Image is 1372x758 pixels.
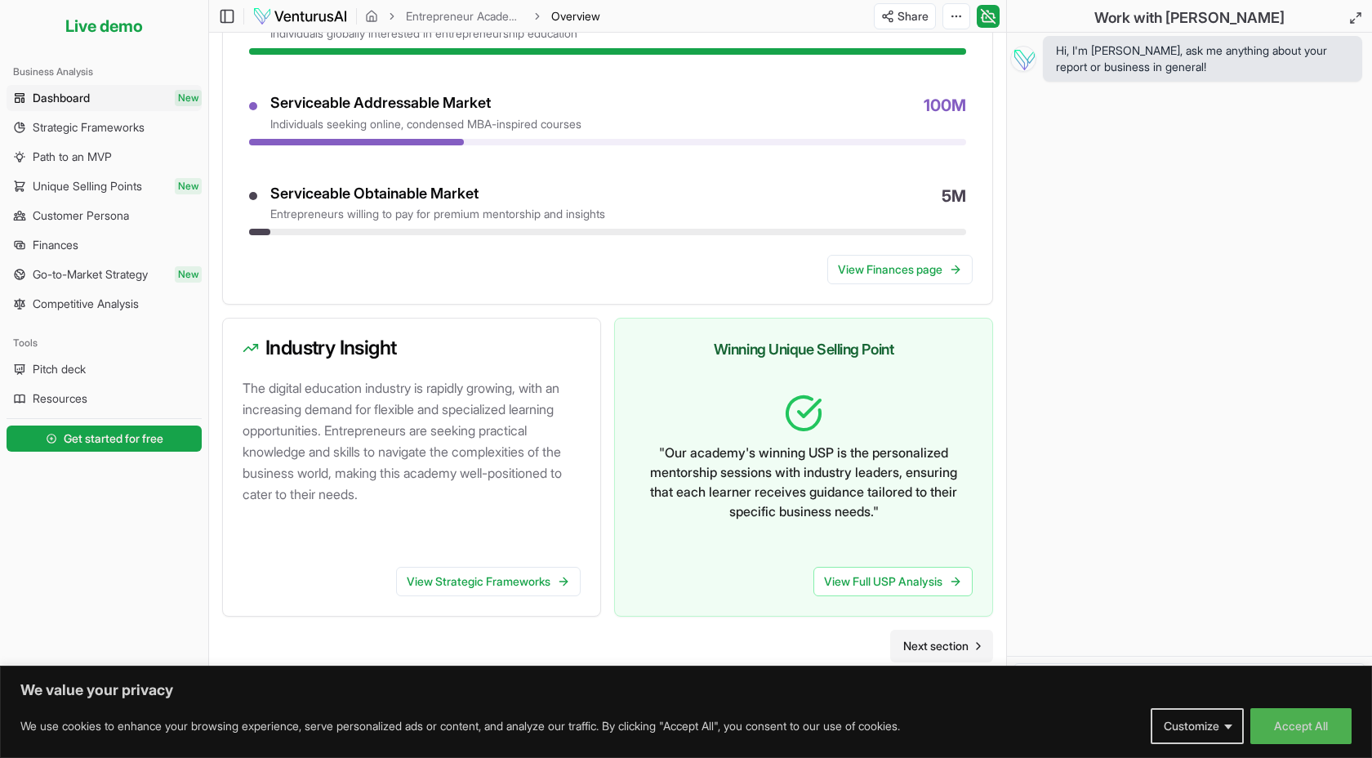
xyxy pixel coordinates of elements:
[7,356,202,382] a: Pitch deck
[7,422,202,455] a: Get started for free
[396,567,581,596] a: View Strategic Frameworks
[7,173,202,199] a: Unique Selling PointsNew
[33,390,87,407] span: Resources
[64,430,163,447] span: Get started for free
[33,178,142,194] span: Unique Selling Points
[874,3,936,29] button: Share
[270,94,581,113] div: Serviceable Addressable Market
[890,630,993,662] a: Go to next page
[270,116,581,132] div: individuals seeking online, condensed MBA-inspired courses
[33,361,86,377] span: Pitch deck
[942,185,966,223] span: 5M
[7,114,202,140] a: Strategic Frameworks
[1250,708,1352,744] button: Accept All
[7,59,202,85] div: Business Analysis
[7,144,202,170] a: Path to an MVP
[635,338,973,361] h3: Winning Unique Selling Point
[898,8,929,25] span: Share
[33,90,90,106] span: Dashboard
[7,261,202,288] a: Go-to-Market StrategyNew
[1010,46,1036,72] img: Vera
[7,232,202,258] a: Finances
[20,680,1352,700] p: We value your privacy
[813,567,973,596] a: View Full USP Analysis
[243,338,581,358] h3: Industry Insight
[270,206,605,222] div: entrepreneurs willing to pay for premium mentorship and insights
[7,85,202,111] a: DashboardNew
[175,90,202,106] span: New
[175,266,202,283] span: New
[924,94,966,132] span: 100M
[1151,708,1244,744] button: Customize
[243,377,587,505] p: The digital education industry is rapidly growing, with an increasing demand for flexible and spe...
[365,8,600,25] nav: breadcrumb
[270,185,605,203] div: Serviceable Obtainable Market
[7,330,202,356] div: Tools
[33,149,112,165] span: Path to an MVP
[252,7,348,26] img: logo
[33,119,145,136] span: Strategic Frameworks
[551,8,600,25] span: Overview
[7,426,202,452] button: Get started for free
[33,296,139,312] span: Competitive Analysis
[890,630,993,662] nav: pagination
[270,25,577,42] div: individuals globally interested in entrepreneurship education
[7,203,202,229] a: Customer Persona
[406,8,523,25] a: Entrepreneur Academy
[175,178,202,194] span: New
[827,255,973,284] a: View Finances page
[903,638,969,654] span: Next section
[33,237,78,253] span: Finances
[33,266,148,283] span: Go-to-Market Strategy
[20,716,900,736] p: We use cookies to enhance your browsing experience, serve personalized ads or content, and analyz...
[1056,42,1349,75] span: Hi, I'm [PERSON_NAME], ask me anything about your report or business in general!
[648,443,960,521] p: " Our academy's winning USP is the personalized mentorship sessions with industry leaders, ensuri...
[33,207,129,224] span: Customer Persona
[7,386,202,412] a: Resources
[1094,7,1285,29] h2: Work with [PERSON_NAME]
[7,291,202,317] a: Competitive Analysis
